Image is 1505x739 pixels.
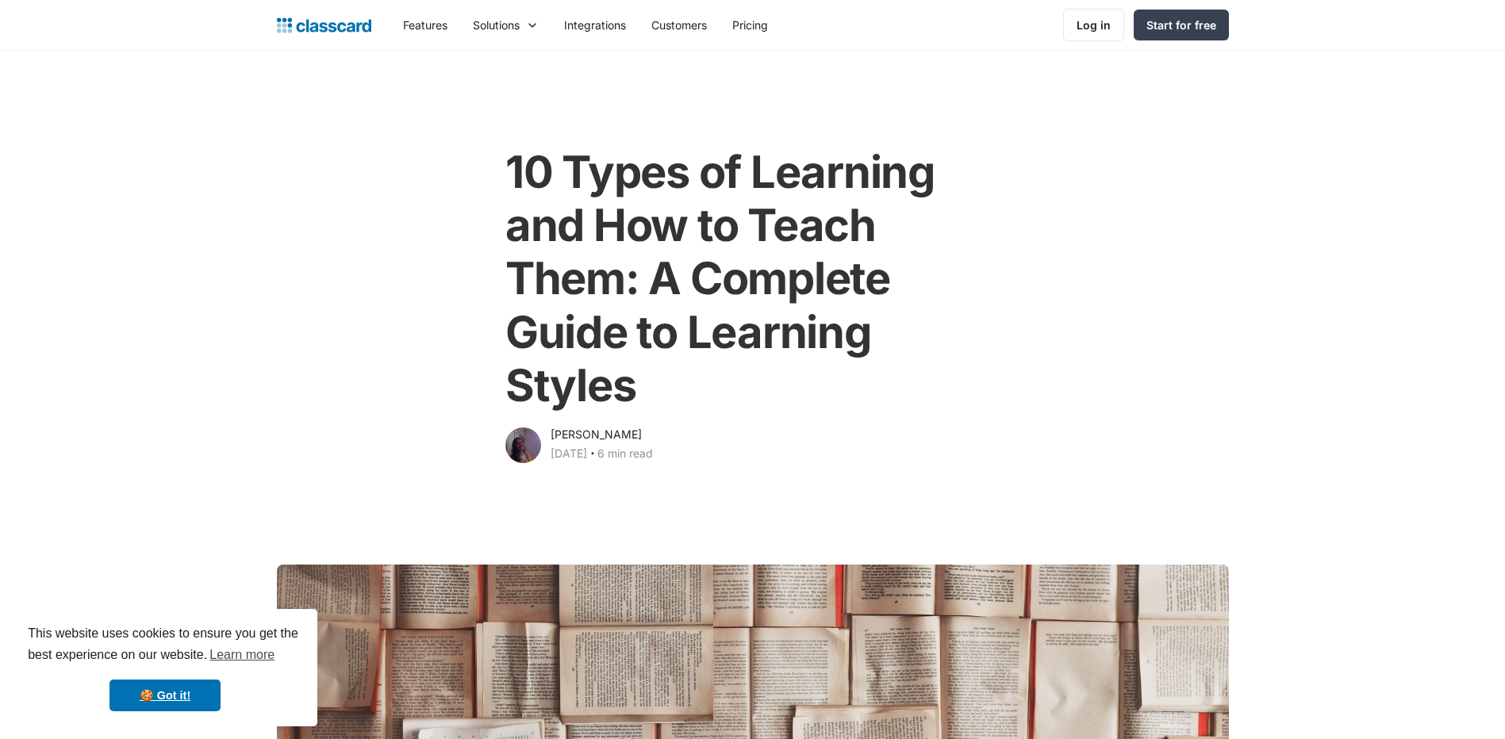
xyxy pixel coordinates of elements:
[460,7,551,43] div: Solutions
[551,444,587,463] div: [DATE]
[28,624,302,667] span: This website uses cookies to ensure you get the best experience on our website.
[390,7,460,43] a: Features
[505,146,1000,412] h1: 10 Types of Learning and How to Teach Them: A Complete Guide to Learning Styles
[1077,17,1111,33] div: Log in
[551,7,639,43] a: Integrations
[1146,17,1216,33] div: Start for free
[720,7,781,43] a: Pricing
[109,680,221,711] a: dismiss cookie message
[597,444,653,463] div: 6 min read
[639,7,720,43] a: Customers
[277,14,371,36] a: home
[587,444,597,466] div: ‧
[1134,10,1229,40] a: Start for free
[473,17,520,33] div: Solutions
[551,425,642,444] div: [PERSON_NAME]
[13,609,317,726] div: cookieconsent
[207,643,277,667] a: learn more about cookies
[1063,9,1124,41] a: Log in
